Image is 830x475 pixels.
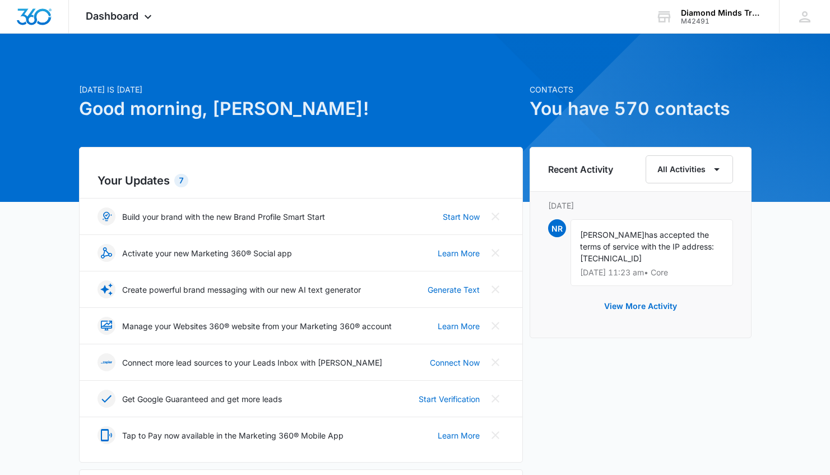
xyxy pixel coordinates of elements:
[122,211,325,223] p: Build your brand with the new Brand Profile Smart Start
[430,357,480,368] a: Connect Now
[486,317,504,335] button: Close
[122,284,361,296] p: Create powerful brand messaging with our new AI text generator
[122,247,292,259] p: Activate your new Marketing 360® Social app
[548,219,566,237] span: NR
[486,280,504,298] button: Close
[548,200,733,211] p: [DATE]
[530,84,752,95] p: Contacts
[486,390,504,408] button: Close
[98,172,504,189] h2: Your Updates
[580,269,724,276] p: [DATE] 11:23 am • Core
[681,8,763,17] div: account name
[681,17,763,25] div: account id
[122,430,344,441] p: Tap to Pay now available in the Marketing 360® Mobile App
[486,207,504,225] button: Close
[79,95,523,122] h1: Good morning, [PERSON_NAME]!
[174,174,188,187] div: 7
[438,320,480,332] a: Learn More
[646,155,733,183] button: All Activities
[122,320,392,332] p: Manage your Websites 360® website from your Marketing 360® account
[419,393,480,405] a: Start Verification
[580,230,714,251] span: has accepted the terms of service with the IP address:
[438,247,480,259] a: Learn More
[122,393,282,405] p: Get Google Guaranteed and get more leads
[486,426,504,444] button: Close
[79,84,523,95] p: [DATE] is [DATE]
[438,430,480,441] a: Learn More
[530,95,752,122] h1: You have 570 contacts
[548,163,613,176] h6: Recent Activity
[428,284,480,296] a: Generate Text
[580,253,642,263] span: [TECHNICAL_ID]
[443,211,480,223] a: Start Now
[593,293,688,320] button: View More Activity
[580,230,644,239] span: [PERSON_NAME]
[486,244,504,262] button: Close
[122,357,382,368] p: Connect more lead sources to your Leads Inbox with [PERSON_NAME]
[86,10,138,22] span: Dashboard
[486,353,504,371] button: Close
